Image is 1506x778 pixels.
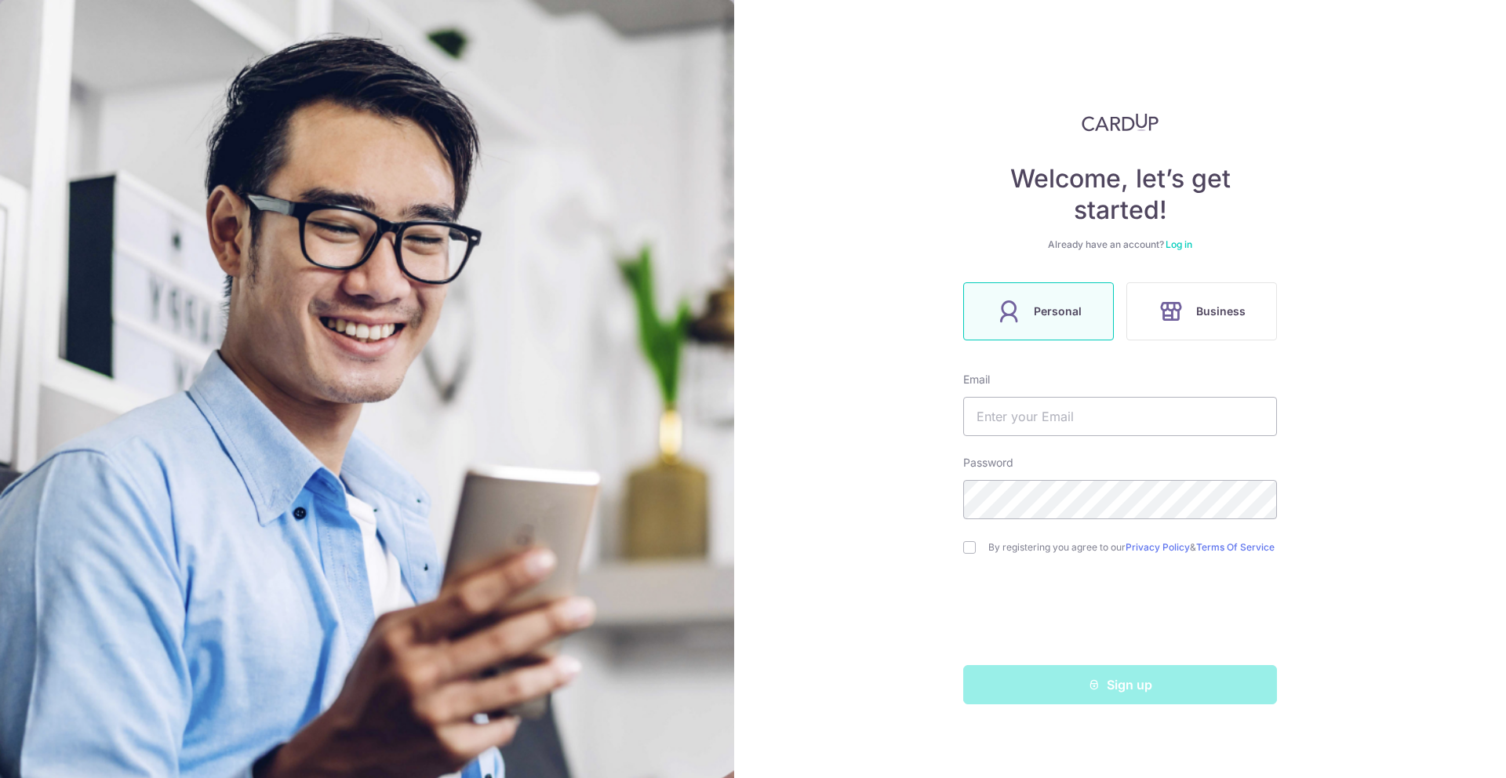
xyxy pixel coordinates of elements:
[963,238,1277,251] div: Already have an account?
[1196,302,1246,321] span: Business
[1001,585,1239,646] iframe: reCAPTCHA
[1120,282,1283,340] a: Business
[1126,541,1190,553] a: Privacy Policy
[1166,238,1192,250] a: Log in
[957,282,1120,340] a: Personal
[963,397,1277,436] input: Enter your Email
[1196,541,1275,553] a: Terms Of Service
[1082,113,1159,132] img: CardUp Logo
[963,372,990,387] label: Email
[988,541,1277,554] label: By registering you agree to our &
[963,163,1277,226] h4: Welcome, let’s get started!
[963,455,1013,471] label: Password
[1034,302,1082,321] span: Personal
